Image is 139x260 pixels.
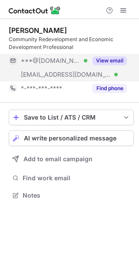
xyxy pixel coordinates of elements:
[93,56,127,65] button: Reveal Button
[9,5,61,16] img: ContactOut v5.3.10
[93,84,127,93] button: Reveal Button
[9,130,134,146] button: AI write personalized message
[23,156,93,162] span: Add to email campaign
[23,192,130,199] span: Notes
[24,114,119,121] div: Save to List / ATS / CRM
[9,36,134,51] div: Community Redevelopment and Economic Development Professional
[21,57,81,65] span: ***@[DOMAIN_NAME]
[9,189,134,201] button: Notes
[9,172,134,184] button: Find work email
[9,151,134,167] button: Add to email campaign
[9,110,134,125] button: save-profile-one-click
[9,26,67,35] div: [PERSON_NAME]
[24,135,116,142] span: AI write personalized message
[23,174,130,182] span: Find work email
[21,71,111,78] span: [EMAIL_ADDRESS][DOMAIN_NAME]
